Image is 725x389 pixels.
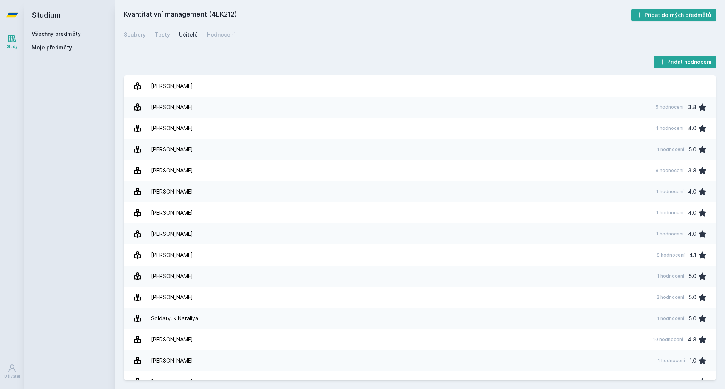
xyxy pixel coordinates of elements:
[657,146,684,152] div: 1 hodnocení
[124,244,716,266] a: [PERSON_NAME] 8 hodnocení 4.1
[207,31,235,38] div: Hodnocení
[656,231,683,237] div: 1 hodnocení
[124,97,716,118] a: [PERSON_NAME] 5 hodnocení 3.8
[124,9,631,21] h2: Kvantitativní management (4EK212)
[124,118,716,139] a: [PERSON_NAME] 1 hodnocení 4.0
[207,27,235,42] a: Hodnocení
[688,205,696,220] div: 4.0
[2,360,23,383] a: Uživatel
[179,31,198,38] div: Učitelé
[657,315,684,321] div: 1 hodnocení
[656,125,683,131] div: 1 hodnocení
[689,290,696,305] div: 5.0
[151,78,193,94] div: [PERSON_NAME]
[151,163,193,178] div: [PERSON_NAME]
[179,27,198,42] a: Učitelé
[657,379,684,385] div: 1 hodnocení
[151,226,193,241] div: [PERSON_NAME]
[656,104,683,110] div: 5 hodnocení
[654,56,716,68] button: Přidat hodnocení
[124,181,716,202] a: [PERSON_NAME] 1 hodnocení 4.0
[124,350,716,371] a: [PERSON_NAME] 1 hodnocení 1.0
[656,189,683,195] div: 1 hodnocení
[690,353,696,368] div: 1.0
[124,202,716,223] a: [PERSON_NAME] 1 hodnocení 4.0
[689,269,696,284] div: 5.0
[4,374,20,379] div: Uživatel
[7,44,18,49] div: Study
[124,27,146,42] a: Soubory
[124,75,716,97] a: [PERSON_NAME]
[151,100,193,115] div: [PERSON_NAME]
[155,31,170,38] div: Testy
[688,163,696,178] div: 3.8
[689,248,696,263] div: 4.1
[658,358,685,364] div: 1 hodnocení
[151,184,193,199] div: [PERSON_NAME]
[151,269,193,284] div: [PERSON_NAME]
[151,290,193,305] div: [PERSON_NAME]
[688,184,696,199] div: 4.0
[656,210,683,216] div: 1 hodnocení
[124,329,716,350] a: [PERSON_NAME] 10 hodnocení 4.8
[688,100,696,115] div: 3.8
[151,205,193,220] div: [PERSON_NAME]
[124,266,716,287] a: [PERSON_NAME] 1 hodnocení 5.0
[656,168,683,174] div: 8 hodnocení
[657,294,684,300] div: 2 hodnocení
[151,121,193,136] div: [PERSON_NAME]
[124,308,716,329] a: Soldatyuk Nataliya 1 hodnocení 5.0
[155,27,170,42] a: Testy
[688,332,696,347] div: 4.8
[653,337,683,343] div: 10 hodnocení
[124,287,716,308] a: [PERSON_NAME] 2 hodnocení 5.0
[631,9,716,21] button: Přidat do mých předmětů
[151,332,193,347] div: [PERSON_NAME]
[657,273,684,279] div: 1 hodnocení
[124,139,716,160] a: [PERSON_NAME] 1 hodnocení 5.0
[124,31,146,38] div: Soubory
[151,142,193,157] div: [PERSON_NAME]
[151,311,198,326] div: Soldatyuk Nataliya
[688,226,696,241] div: 4.0
[689,311,696,326] div: 5.0
[2,30,23,53] a: Study
[32,44,72,51] span: Moje předměty
[124,223,716,244] a: [PERSON_NAME] 1 hodnocení 4.0
[151,353,193,368] div: [PERSON_NAME]
[688,121,696,136] div: 4.0
[151,248,193,263] div: [PERSON_NAME]
[32,31,81,37] a: Všechny předměty
[657,252,685,258] div: 8 hodnocení
[124,160,716,181] a: [PERSON_NAME] 8 hodnocení 3.8
[689,142,696,157] div: 5.0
